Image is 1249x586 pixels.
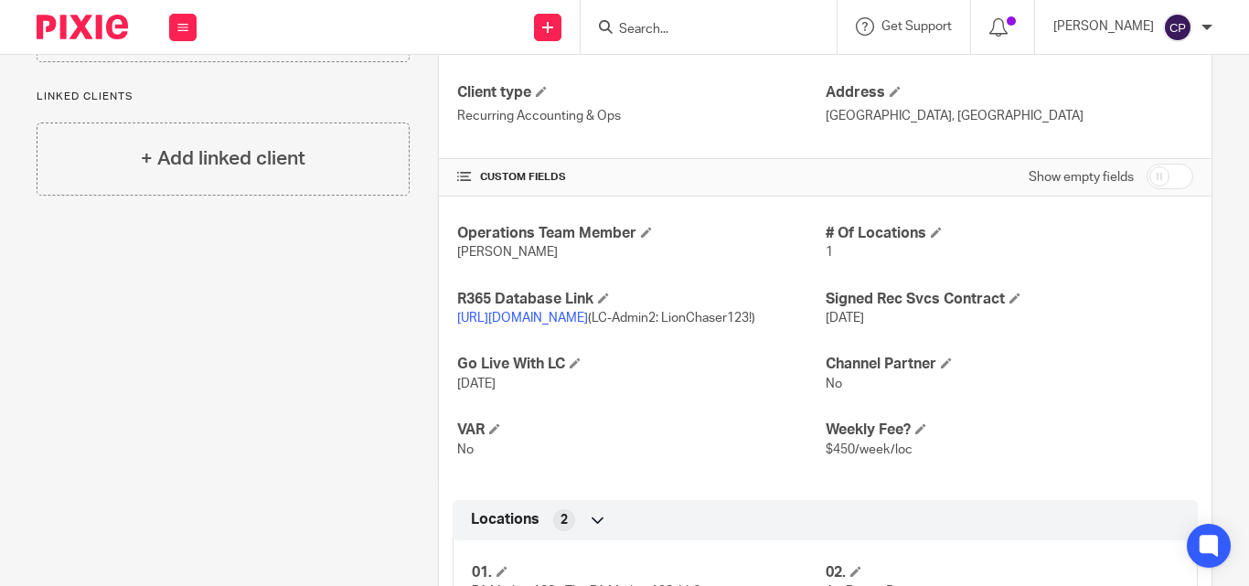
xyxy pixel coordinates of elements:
[826,563,1179,582] h4: 02.
[457,421,825,440] h4: VAR
[457,312,588,325] a: [URL][DOMAIN_NAME]
[826,443,913,456] span: $450/week/loc
[826,290,1193,309] h4: Signed Rec Svcs Contract
[141,144,305,173] h4: + Add linked client
[457,290,825,309] h4: R365 Database Link
[37,15,128,39] img: Pixie
[457,355,825,374] h4: Go Live With LC
[457,107,825,125] p: Recurring Accounting & Ops
[457,443,474,456] span: No
[826,107,1193,125] p: [GEOGRAPHIC_DATA], [GEOGRAPHIC_DATA]
[457,312,755,325] span: (LC-Admin2: LionChaser123!)
[826,246,833,259] span: 1
[881,20,952,33] span: Get Support
[826,312,864,325] span: [DATE]
[457,378,496,390] span: [DATE]
[560,511,568,529] span: 2
[826,83,1193,102] h4: Address
[826,224,1193,243] h4: # Of Locations
[471,510,539,529] span: Locations
[826,355,1193,374] h4: Channel Partner
[457,83,825,102] h4: Client type
[457,170,825,185] h4: CUSTOM FIELDS
[457,224,825,243] h4: Operations Team Member
[472,563,825,582] h4: 01.
[457,246,558,259] span: [PERSON_NAME]
[617,22,782,38] input: Search
[1163,13,1192,42] img: svg%3E
[826,378,842,390] span: No
[1053,17,1154,36] p: [PERSON_NAME]
[1029,168,1134,186] label: Show empty fields
[37,90,410,104] p: Linked clients
[826,421,1193,440] h4: Weekly Fee?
